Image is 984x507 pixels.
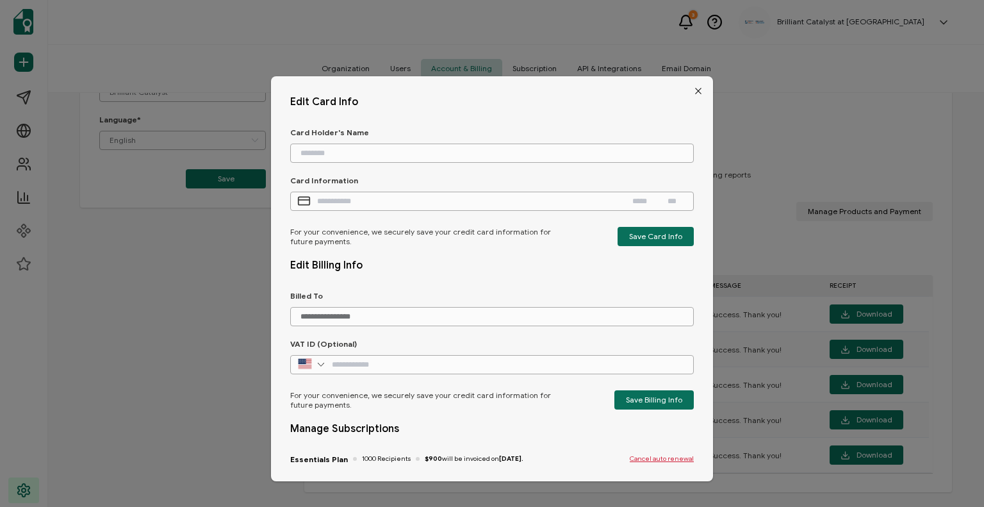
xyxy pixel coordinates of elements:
[271,76,713,482] div: dialog
[290,128,369,137] p: Card Holder's Name
[290,227,573,246] p: For your convenience, we securely save your credit card information for future payments.
[425,454,442,463] b: $900
[297,355,332,374] input: Select
[630,455,694,463] span: Cancel auto renewal
[290,96,358,108] p: Edit Card Info
[629,233,682,240] span: Save Card Info
[362,455,411,463] span: 1000 Recipients
[290,454,348,464] span: Essentials Plan
[618,227,694,246] button: Save Card Info
[684,76,713,106] button: Close
[290,291,323,301] p: Billed To
[626,396,682,404] span: Save Billing Info
[290,339,357,349] p: VAT ID (Optional)
[614,390,694,410] button: Save Billing Info
[290,422,399,435] p: Manage Subscriptions
[290,259,363,272] p: Edit Billing Info
[499,454,523,463] b: [DATE].
[425,455,523,463] span: will be invoiced on
[920,445,984,507] iframe: Chat Widget
[290,390,573,410] p: For your convenience, we securely save your credit card information for future payments.
[290,176,358,185] p: Card Information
